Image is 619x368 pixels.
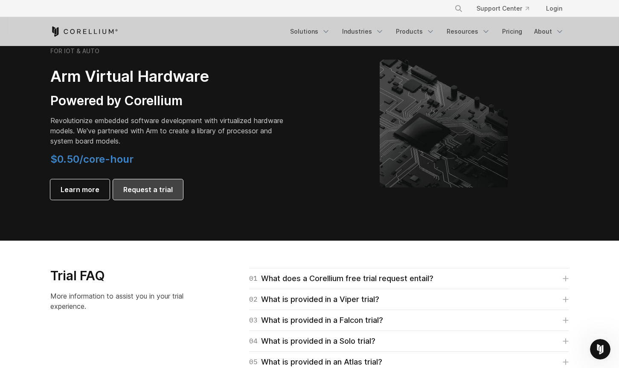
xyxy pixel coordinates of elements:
a: Corellium Home [50,26,118,37]
div: What does a Corellium free trial request entail? [249,273,433,285]
a: Pricing [497,24,527,39]
p: Revolutionize embedded software development with virtualized hardware models. We've partnered wit... [50,115,289,146]
a: Learn more [50,179,110,200]
a: 02What is provided in a Viper trial? [249,293,569,305]
span: Request a trial [123,184,173,195]
div: Navigation Menu [285,24,569,39]
h3: Trial FAQ [50,268,200,284]
span: 05 [249,356,258,368]
button: Search [451,1,466,16]
h3: Powered by Corellium [50,93,289,109]
span: 01 [249,273,258,285]
div: What is provided in a Viper trial? [249,293,379,305]
div: What is provided in an Atlas trial? [249,356,382,368]
a: Request a trial [113,179,183,200]
span: 03 [249,314,258,326]
span: 02 [249,293,258,305]
a: Solutions [285,24,335,39]
a: 05What is provided in an Atlas trial? [249,356,569,368]
p: More information to assist you in your trial experience. [50,291,200,311]
a: Support Center [470,1,536,16]
iframe: Intercom live chat [590,339,610,359]
div: What is provided in a Falcon trial? [249,314,383,326]
a: Products [391,24,440,39]
div: Navigation Menu [444,1,569,16]
h6: FOR IOT & AUTO [50,47,99,55]
a: 01What does a Corellium free trial request entail? [249,273,569,285]
span: 04 [249,335,258,347]
a: Resources [442,24,495,39]
img: Corellium's ARM Virtual Hardware Platform [380,60,508,187]
span: Learn more [61,184,99,195]
a: Login [539,1,569,16]
a: Industries [337,24,389,39]
div: What is provided in a Solo trial? [249,335,375,347]
a: About [529,24,569,39]
a: 03What is provided in a Falcon trial? [249,314,569,326]
a: 04What is provided in a Solo trial? [249,335,569,347]
h2: Arm Virtual Hardware [50,67,289,86]
span: $0.50/core-hour [50,153,134,165]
